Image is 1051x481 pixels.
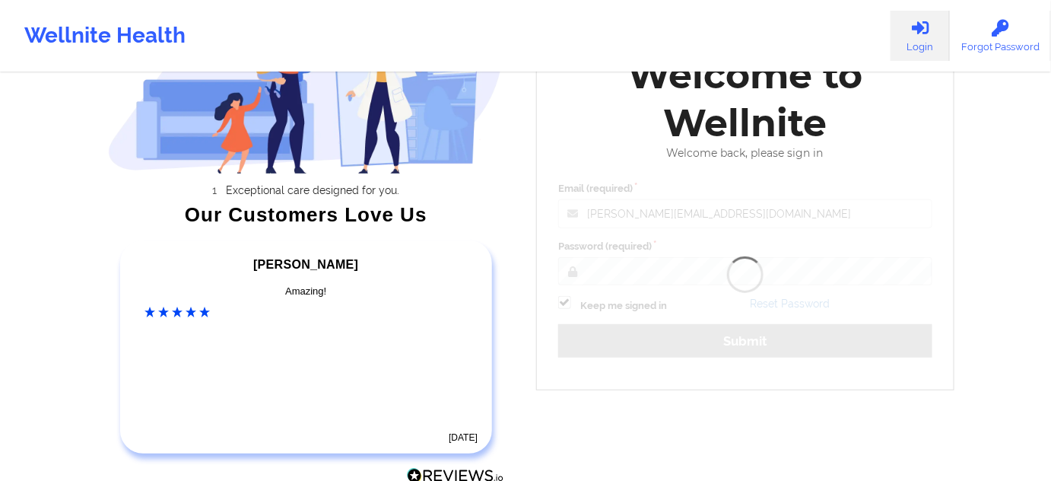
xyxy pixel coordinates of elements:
[253,258,358,271] span: [PERSON_NAME]
[145,284,468,299] div: Amazing!
[548,51,943,147] div: Welcome to Wellnite
[121,184,504,196] li: Exceptional care designed for you.
[548,147,943,160] div: Welcome back, please sign in
[449,432,478,443] time: [DATE]
[108,207,505,222] div: Our Customers Love Us
[950,11,1051,61] a: Forgot Password
[891,11,950,61] a: Login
